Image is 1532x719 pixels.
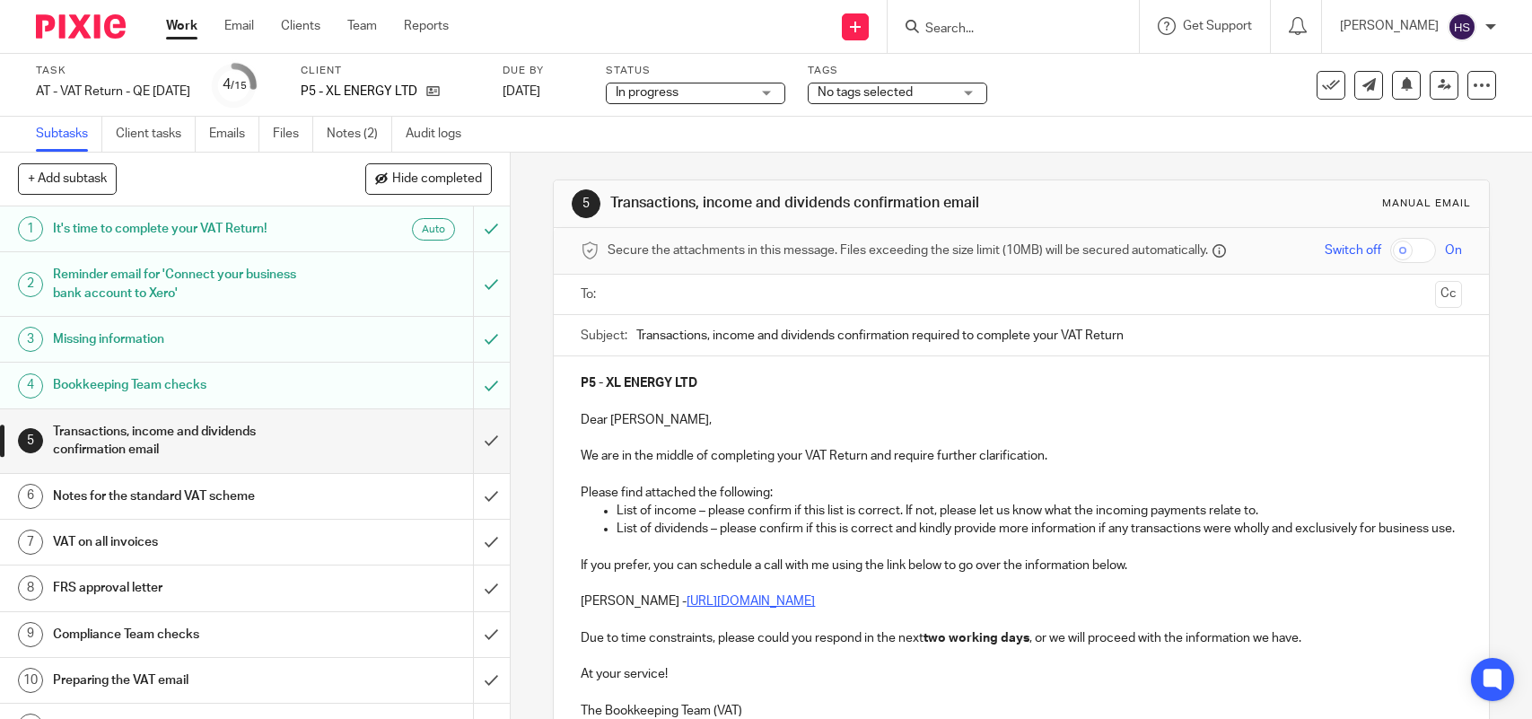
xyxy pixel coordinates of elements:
div: 5 [18,428,43,453]
div: Auto [412,218,455,241]
span: On [1445,241,1462,259]
input: Search [924,22,1085,38]
span: Secure the attachments in this message. Files exceeding the size limit (10MB) will be secured aut... [608,241,1208,259]
p: P5 - XL ENERGY LTD [301,83,417,101]
p: [PERSON_NAME] - [581,592,1461,610]
label: Tags [808,64,987,78]
h1: It's time to complete your VAT Return! [53,215,321,242]
h1: Missing information [53,326,321,353]
h1: Preparing the VAT email [53,667,321,694]
p: Please find attached the following: [581,484,1461,502]
p: Dear [PERSON_NAME], [581,411,1461,429]
a: Reports [404,17,449,35]
span: [DATE] [503,85,540,98]
span: In progress [616,86,678,99]
div: AT - VAT Return - QE 31-08-2025 [36,83,190,101]
div: 1 [18,216,43,241]
p: At your service! [581,665,1461,683]
a: Audit logs [406,117,475,152]
div: Manual email [1382,197,1471,211]
button: Hide completed [365,163,492,194]
a: Emails [209,117,259,152]
label: Task [36,64,190,78]
a: Work [166,17,197,35]
h1: Compliance Team checks [53,621,321,648]
a: [URL][DOMAIN_NAME] [687,595,815,608]
div: AT - VAT Return - QE [DATE] [36,83,190,101]
button: Cc [1435,281,1462,308]
span: No tags selected [818,86,913,99]
div: 8 [18,575,43,601]
div: 3 [18,327,43,352]
h1: Transactions, income and dividends confirmation email [610,194,1060,213]
p: We are in the middle of completing your VAT Return and require further clarification. [581,447,1461,465]
div: 4 [223,75,247,95]
h1: Notes for the standard VAT scheme [53,483,321,510]
div: 5 [572,189,600,218]
h1: Transactions, income and dividends confirmation email [53,418,321,464]
button: + Add subtask [18,163,117,194]
a: Notes (2) [327,117,392,152]
h1: FRS approval letter [53,574,321,601]
h1: VAT on all invoices [53,529,321,556]
label: Client [301,64,480,78]
p: [PERSON_NAME] [1340,17,1439,35]
a: Client tasks [116,117,196,152]
strong: two working days [924,632,1029,644]
label: Due by [503,64,583,78]
img: Pixie [36,14,126,39]
p: List of dividends – please confirm if this is correct and kindly provide more information if any ... [617,520,1461,538]
h1: Bookkeeping Team checks [53,372,321,399]
strong: P5 - XL ENERGY LTD [581,377,697,390]
img: svg%3E [1448,13,1476,41]
div: 9 [18,622,43,647]
a: Team [347,17,377,35]
div: 6 [18,484,43,509]
a: Clients [281,17,320,35]
a: Files [273,117,313,152]
p: Due to time constraints, please could you respond in the next , or we will proceed with the infor... [581,629,1461,647]
div: 7 [18,530,43,555]
span: Switch off [1325,241,1381,259]
label: To: [581,285,600,303]
span: Get Support [1183,20,1252,32]
div: 2 [18,272,43,297]
p: If you prefer, you can schedule a call with me using the link below to go over the information be... [581,557,1461,574]
label: Subject: [581,327,627,345]
a: Subtasks [36,117,102,152]
small: /15 [231,81,247,91]
p: List of income – please confirm if this list is correct. If not, please let us know what the inco... [617,502,1461,520]
a: Email [224,17,254,35]
div: 10 [18,668,43,693]
h1: Reminder email for 'Connect your business bank account to Xero' [53,261,321,307]
span: Hide completed [392,172,482,187]
div: 4 [18,373,43,399]
label: Status [606,64,785,78]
